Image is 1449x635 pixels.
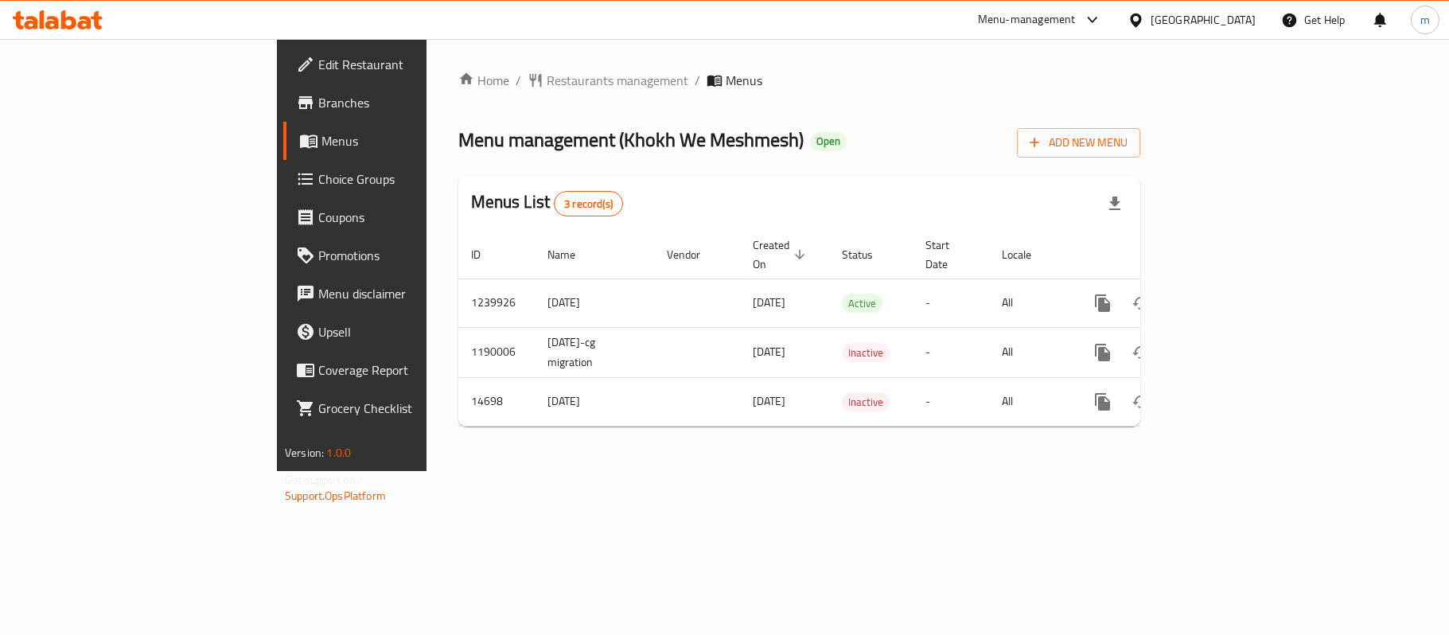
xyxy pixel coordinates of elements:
[989,327,1071,377] td: All
[753,391,785,411] span: [DATE]
[842,393,890,411] span: Inactive
[318,322,506,341] span: Upsell
[842,344,890,362] span: Inactive
[913,327,989,377] td: -
[925,236,970,274] span: Start Date
[318,55,506,74] span: Edit Restaurant
[810,134,847,148] span: Open
[1122,284,1160,322] button: Change Status
[283,389,519,427] a: Grocery Checklist
[318,284,506,303] span: Menu disclaimer
[283,198,519,236] a: Coupons
[726,71,762,90] span: Menus
[1151,11,1256,29] div: [GEOGRAPHIC_DATA]
[318,360,506,380] span: Coverage Report
[1122,333,1160,372] button: Change Status
[535,279,654,327] td: [DATE]
[318,246,506,265] span: Promotions
[913,377,989,426] td: -
[458,231,1249,427] table: enhanced table
[283,45,519,84] a: Edit Restaurant
[554,191,623,216] div: Total records count
[547,71,688,90] span: Restaurants management
[989,377,1071,426] td: All
[753,292,785,313] span: [DATE]
[555,197,622,212] span: 3 record(s)
[753,341,785,362] span: [DATE]
[989,279,1071,327] td: All
[547,245,596,264] span: Name
[283,84,519,122] a: Branches
[285,485,386,506] a: Support.OpsPlatform
[842,343,890,362] div: Inactive
[318,93,506,112] span: Branches
[1420,11,1430,29] span: m
[753,236,810,274] span: Created On
[318,208,506,227] span: Coupons
[471,245,501,264] span: ID
[695,71,700,90] li: /
[326,442,351,463] span: 1.0.0
[842,245,894,264] span: Status
[1084,284,1122,322] button: more
[810,132,847,151] div: Open
[528,71,688,90] a: Restaurants management
[978,10,1076,29] div: Menu-management
[458,71,1140,90] nav: breadcrumb
[283,275,519,313] a: Menu disclaimer
[471,190,623,216] h2: Menus List
[842,392,890,411] div: Inactive
[458,122,804,158] span: Menu management ( Khokh We Meshmesh )
[1002,245,1052,264] span: Locale
[1071,231,1249,279] th: Actions
[1084,333,1122,372] button: more
[842,294,882,313] div: Active
[1096,185,1134,223] div: Export file
[535,327,654,377] td: [DATE]-cg migration
[283,351,519,389] a: Coverage Report
[913,279,989,327] td: -
[1084,383,1122,421] button: more
[318,169,506,189] span: Choice Groups
[321,131,506,150] span: Menus
[318,399,506,418] span: Grocery Checklist
[283,122,519,160] a: Menus
[283,236,519,275] a: Promotions
[283,160,519,198] a: Choice Groups
[1030,133,1128,153] span: Add New Menu
[283,313,519,351] a: Upsell
[842,294,882,313] span: Active
[535,377,654,426] td: [DATE]
[1017,128,1140,158] button: Add New Menu
[667,245,721,264] span: Vendor
[285,442,324,463] span: Version:
[1122,383,1160,421] button: Change Status
[285,469,358,490] span: Get support on:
